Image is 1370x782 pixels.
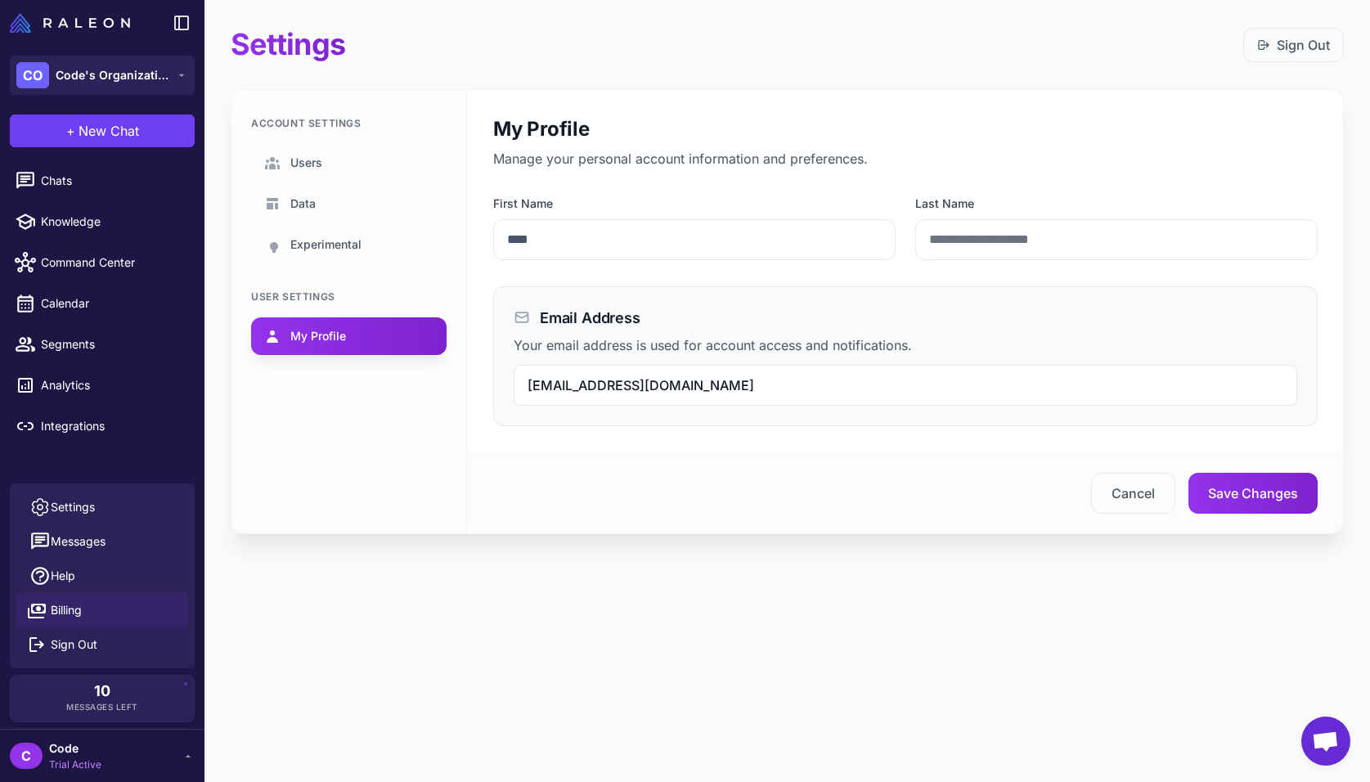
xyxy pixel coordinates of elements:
[7,164,198,198] a: Chats
[231,26,345,63] h1: Settings
[51,498,95,516] span: Settings
[7,245,198,280] a: Command Center
[16,62,49,88] div: CO
[251,116,447,131] div: Account Settings
[16,524,188,559] button: Messages
[41,376,185,394] span: Analytics
[540,307,640,329] h3: Email Address
[10,115,195,147] button: +New Chat
[51,567,75,585] span: Help
[41,254,185,272] span: Command Center
[51,533,106,551] span: Messages
[290,236,362,254] span: Experimental
[514,335,1297,355] p: Your email address is used for account access and notifications.
[79,121,139,141] span: New Chat
[51,636,97,654] span: Sign Out
[493,195,896,213] label: First Name
[251,290,447,304] div: User Settings
[10,743,43,769] div: C
[7,368,198,402] a: Analytics
[16,559,188,593] a: Help
[94,684,110,699] span: 10
[16,627,188,662] button: Sign Out
[49,739,101,757] span: Code
[1301,717,1350,766] a: Open chat
[41,335,185,353] span: Segments
[251,226,447,263] a: Experimental
[1257,35,1330,55] a: Sign Out
[49,757,101,772] span: Trial Active
[1188,473,1318,514] button: Save Changes
[251,185,447,222] a: Data
[56,66,170,84] span: Code's Organization
[493,149,1318,169] p: Manage your personal account information and preferences.
[41,172,185,190] span: Chats
[10,13,130,33] img: Raleon Logo
[1091,473,1175,514] button: Cancel
[1243,28,1344,62] button: Sign Out
[493,116,1318,142] h2: My Profile
[66,121,75,141] span: +
[7,409,198,443] a: Integrations
[41,417,185,435] span: Integrations
[51,601,82,619] span: Billing
[290,195,316,213] span: Data
[251,317,447,355] a: My Profile
[528,377,754,393] span: [EMAIL_ADDRESS][DOMAIN_NAME]
[290,154,322,172] span: Users
[7,286,198,321] a: Calendar
[915,195,1318,213] label: Last Name
[66,701,138,713] span: Messages Left
[7,204,198,239] a: Knowledge
[251,144,447,182] a: Users
[10,56,195,95] button: COCode's Organization
[7,327,198,362] a: Segments
[41,294,185,312] span: Calendar
[290,327,346,345] span: My Profile
[41,213,185,231] span: Knowledge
